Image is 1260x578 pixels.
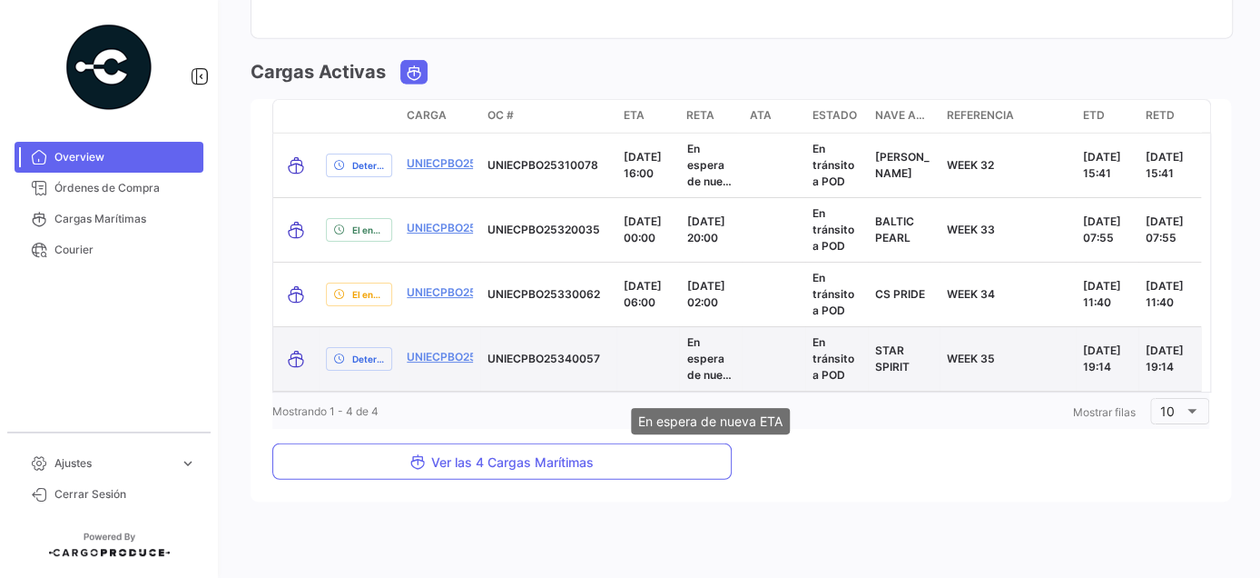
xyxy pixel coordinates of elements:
[15,173,203,204] a: Órdenes de Compra
[15,234,203,265] a: Courier
[1083,214,1121,244] span: [DATE] 07:55
[54,455,172,472] span: Ajustes
[1073,405,1136,419] span: Mostrar filas
[272,443,732,480] button: Ver las 4 Cargas Marítimas
[1138,100,1201,133] datatable-header-cell: RETD
[686,142,734,204] span: En espera de nueva ETA
[812,142,854,188] span: En tránsito a POD
[487,107,514,124] span: OC #
[742,100,804,133] datatable-header-cell: ATA
[947,157,1068,174] p: WEEK 32
[407,155,517,172] a: UNIECPBO25310078
[54,242,196,258] span: Courier
[487,286,609,303] p: UNIECPBO25330062
[180,455,196,472] span: expand_more
[352,352,384,366] span: Determinando el riesgo ...
[54,486,196,503] span: Cerrar Sesión
[409,454,594,470] span: Ver las 4 Cargas Marítimas
[54,211,196,227] span: Cargas Marítimas
[947,351,1068,367] p: WEEK 35
[480,100,616,133] datatable-header-cell: OC #
[875,214,932,246] p: BALTIC PEARL
[1083,150,1121,180] span: [DATE] 15:41
[1076,100,1138,133] datatable-header-cell: ETD
[868,100,940,133] datatable-header-cell: Nave actual
[616,100,679,133] datatable-header-cell: ETA
[1146,214,1184,244] span: [DATE] 07:55
[624,214,662,244] span: [DATE] 00:00
[1146,344,1184,374] span: [DATE] 19:14
[352,158,384,173] span: Determinando el riesgo ...
[15,204,203,234] a: Cargas Marítimas
[812,107,857,124] span: Estado
[64,22,154,113] img: powered-by.png
[407,220,519,236] a: UNIECPBO25320035
[273,100,319,133] datatable-header-cell: transportMode
[1146,279,1184,309] span: [DATE] 11:40
[1146,150,1184,180] span: [DATE] 15:41
[686,279,724,309] span: [DATE] 02:00
[805,100,868,133] datatable-header-cell: Estado
[487,222,609,238] p: UNIECPBO25320035
[679,100,742,133] datatable-header-cell: RETA
[1160,404,1175,419] span: 10
[940,100,1076,133] datatable-header-cell: Referencia
[54,149,196,165] span: Overview
[407,284,519,301] a: UNIECPBO25330062
[401,61,427,84] button: Ocean
[947,107,1014,124] span: Referencia
[686,214,724,244] span: [DATE] 20:00
[352,223,384,237] span: El envío está a tiempo.
[407,107,447,124] span: Carga
[812,271,854,317] span: En tránsito a POD
[875,343,932,375] p: STAR SPIRIT
[812,335,854,382] span: En tránsito a POD
[875,149,932,182] p: [PERSON_NAME]
[487,157,609,174] p: UNIECPBO25310078
[749,107,771,124] span: ATA
[947,286,1068,303] p: WEEK 34
[352,287,384,302] span: El envío llegará adelantado.
[1146,107,1175,124] span: RETD
[875,107,932,124] span: Nave actual
[407,349,519,365] a: UNIECPBO25340057
[631,408,790,434] div: En espera de nueva ETA
[686,335,734,398] span: En espera de nueva ETA
[319,100,399,133] datatable-header-cell: delayStatus
[947,222,1068,238] p: WEEK 33
[624,279,662,309] span: [DATE] 06:00
[1083,279,1121,309] span: [DATE] 11:40
[487,351,609,367] p: UNIECPBO25340057
[54,180,196,196] span: Órdenes de Compra
[875,286,932,303] p: CS PRIDE
[686,107,714,124] span: RETA
[1083,107,1105,124] span: ETD
[15,142,203,173] a: Overview
[1083,344,1121,374] span: [DATE] 19:14
[251,59,386,85] h3: Cargas Activas
[399,100,480,133] datatable-header-cell: Carga
[624,150,662,180] span: [DATE] 16:00
[812,206,854,253] span: En tránsito a POD
[624,107,645,124] span: ETA
[272,404,379,418] span: Mostrando 1 - 4 de 4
